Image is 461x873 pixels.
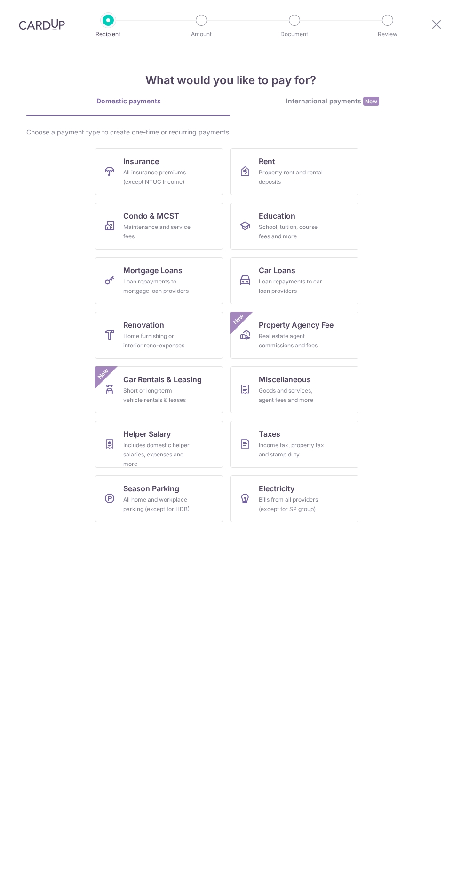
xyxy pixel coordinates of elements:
div: Home furnishing or interior reno-expenses [123,331,191,350]
h4: What would you like to pay for? [26,72,435,89]
div: Includes domestic helper salaries, expenses and more [123,440,191,469]
span: New [95,366,111,382]
span: New [231,312,246,327]
iframe: Opens a widget where you can find more information [401,845,452,868]
p: Recipient [82,30,135,39]
a: Car Rentals & LeasingShort or long‑term vehicle rentals & leasesNew [95,366,223,413]
img: CardUp [19,19,65,30]
p: Document [268,30,321,39]
span: Renovation [123,319,164,330]
span: Car Loans [259,265,295,276]
a: EducationSchool, tuition, course fees and more [230,203,358,250]
a: Season ParkingAll home and workplace parking (except for HDB) [95,475,223,522]
div: School, tuition, course fees and more [259,222,326,241]
a: Mortgage LoansLoan repayments to mortgage loan providers [95,257,223,304]
a: Helper SalaryIncludes domestic helper salaries, expenses and more [95,421,223,468]
a: ElectricityBills from all providers (except for SP group) [230,475,358,522]
span: Taxes [259,428,280,440]
a: RentProperty rent and rental deposits [230,148,358,195]
span: Education [259,210,295,221]
div: Maintenance and service fees [123,222,191,241]
p: Review [361,30,414,39]
span: Insurance [123,156,159,167]
div: Choose a payment type to create one-time or recurring payments. [26,127,435,137]
div: All home and workplace parking (except for HDB) [123,495,191,514]
a: MiscellaneousGoods and services, agent fees and more [230,366,358,413]
span: Property Agency Fee [259,319,334,330]
span: Condo & MCST [123,210,179,221]
div: Loan repayments to mortgage loan providers [123,277,191,296]
div: Domestic payments [26,96,230,106]
a: RenovationHome furnishing or interior reno-expenses [95,312,223,359]
span: Rent [259,156,275,167]
a: TaxesIncome tax, property tax and stamp duty [230,421,358,468]
div: Real estate agent commissions and fees [259,331,326,350]
div: International payments [230,96,435,106]
div: Bills from all providers (except for SP group) [259,495,326,514]
span: Car Rentals & Leasing [123,374,202,385]
span: Electricity [259,483,294,494]
span: Mortgage Loans [123,265,183,276]
span: Miscellaneous [259,374,311,385]
a: Condo & MCSTMaintenance and service fees [95,203,223,250]
div: Income tax, property tax and stamp duty [259,440,326,459]
span: Helper Salary [123,428,171,440]
div: Short or long‑term vehicle rentals & leases [123,386,191,405]
span: Season Parking [123,483,179,494]
a: Property Agency FeeReal estate agent commissions and feesNew [230,312,358,359]
p: Amount [175,30,228,39]
span: New [363,97,379,106]
a: InsuranceAll insurance premiums (except NTUC Income) [95,148,223,195]
a: Car LoansLoan repayments to car loan providers [230,257,358,304]
div: Property rent and rental deposits [259,168,326,187]
div: Goods and services, agent fees and more [259,386,326,405]
div: Loan repayments to car loan providers [259,277,326,296]
div: All insurance premiums (except NTUC Income) [123,168,191,187]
